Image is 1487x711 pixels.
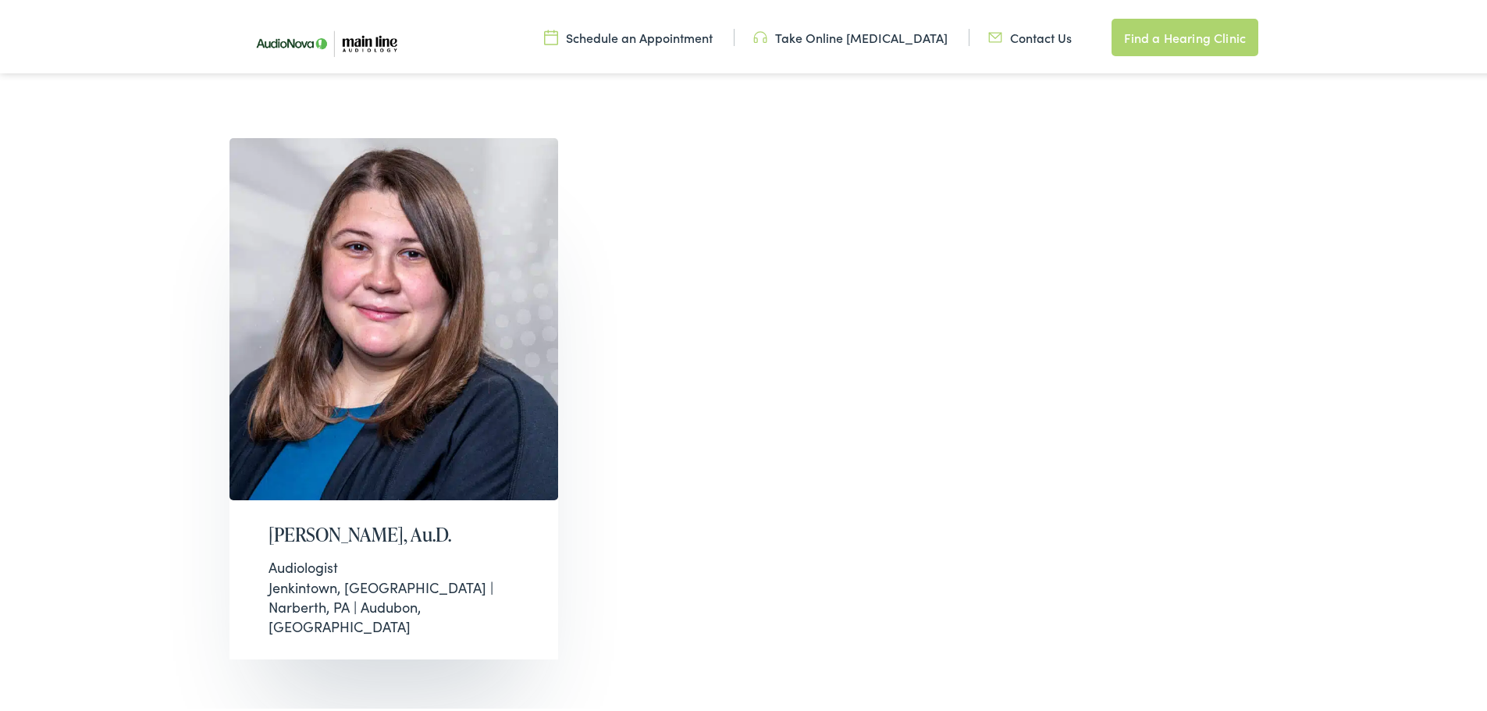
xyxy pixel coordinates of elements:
div: Jenkintown, [GEOGRAPHIC_DATA] | Narberth, PA | Audubon, [GEOGRAPHIC_DATA] [269,554,520,633]
a: Contact Us [988,26,1072,43]
h2: [PERSON_NAME], Au.D. [269,521,520,543]
img: utility icon [544,26,558,43]
img: Rebekah Mills-Prevo is an audiologist at Main Line Audiology in Jenkintown, PA. [229,135,559,497]
img: utility icon [753,26,767,43]
a: Take Online [MEDICAL_DATA] [753,26,948,43]
div: Audiologist [269,554,520,574]
a: Schedule an Appointment [544,26,713,43]
a: Rebekah Mills-Prevo is an audiologist at Main Line Audiology in Jenkintown, PA. [PERSON_NAME], Au... [229,135,559,656]
img: utility icon [988,26,1002,43]
a: Find a Hearing Clinic [1112,16,1258,53]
